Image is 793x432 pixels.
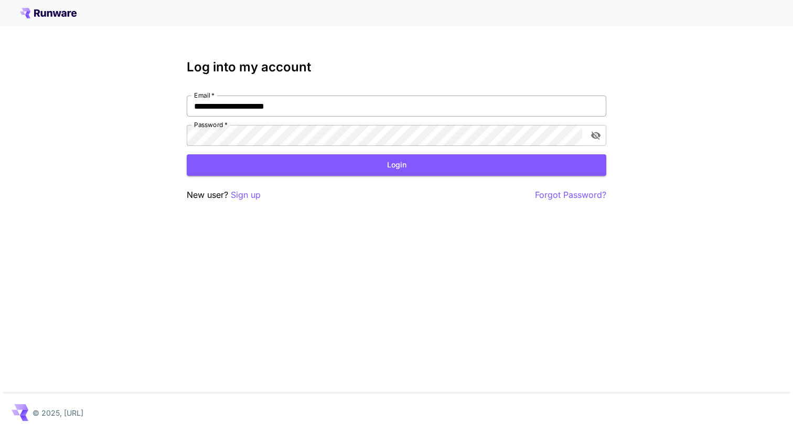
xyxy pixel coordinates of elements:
[194,120,228,129] label: Password
[33,407,83,418] p: © 2025, [URL]
[231,188,261,202] button: Sign up
[194,91,215,100] label: Email
[535,188,606,202] button: Forgot Password?
[187,60,606,75] h3: Log into my account
[187,188,261,202] p: New user?
[586,126,605,145] button: toggle password visibility
[187,154,606,176] button: Login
